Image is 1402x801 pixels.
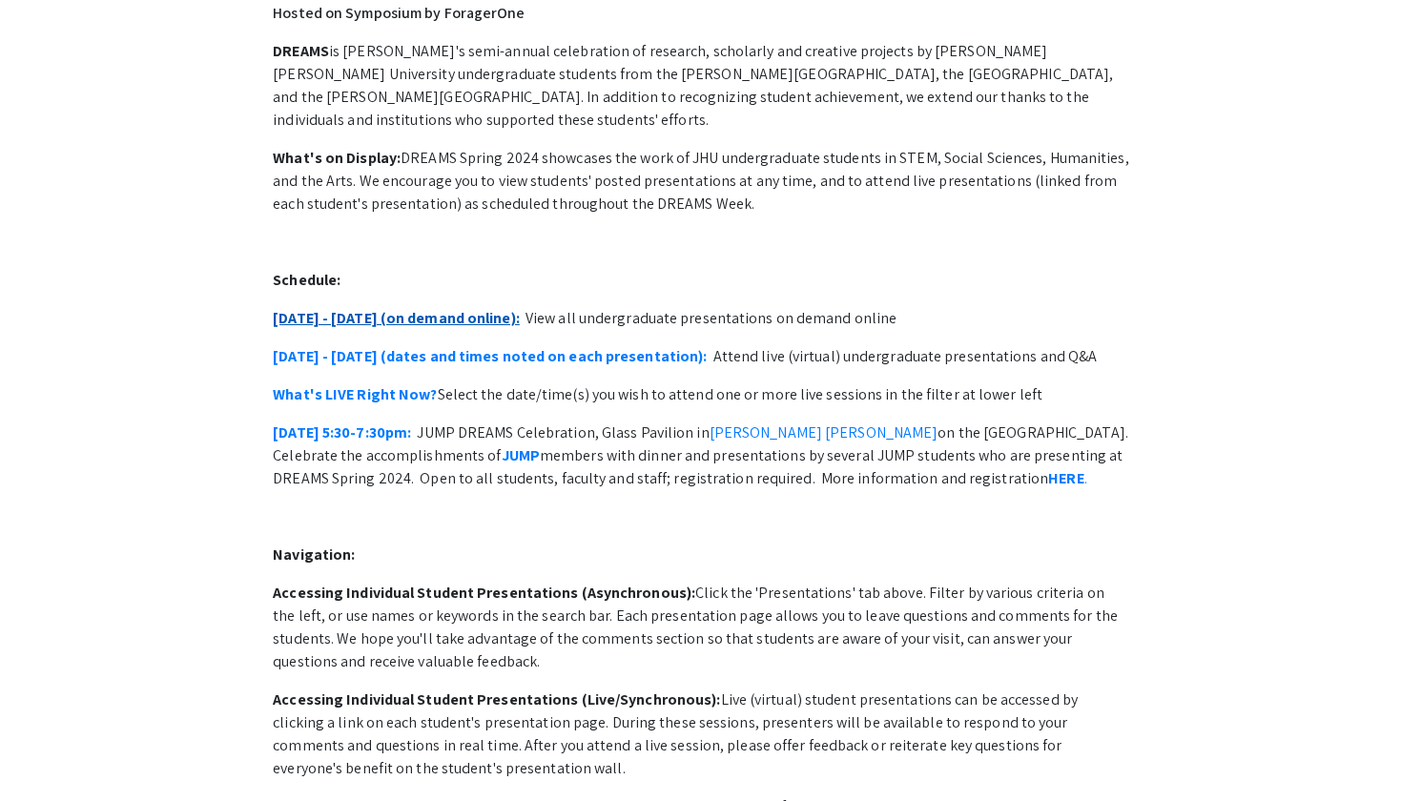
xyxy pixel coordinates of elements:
[1048,468,1087,488] a: HERE.
[273,688,1128,780] p: Live (virtual) student presentations can be accessed by clicking a link on each student's present...
[273,147,1128,216] p: DREAMS Spring 2024 showcases the work of JHU undergraduate students in STEM, Social Sciences, Hum...
[273,583,695,603] strong: Accessing Individual Student Presentations (Asynchronous):
[273,582,1128,673] p: Click the 'Presentations' tab above. Filter by various criteria on the left, or use names or keyw...
[273,148,401,168] strong: What's on Display:
[273,383,1128,406] p: Select the date/time(s) you wish to attend one or more live sessions in the filter at lower left
[273,2,1128,25] p: Hosted on Symposium by ForagerOne
[502,445,540,465] a: JUMP
[273,422,411,442] a: [DATE] 5:30-7:30pm:
[273,689,720,709] strong: Accessing Individual Student Presentations (Live/Synchronous):
[273,270,340,290] strong: Schedule:
[273,308,520,328] a: [DATE] - [DATE] (on demand online):
[273,384,437,404] a: What's LIVE Right Now?
[1048,468,1083,488] strong: HERE
[273,41,329,61] strong: DREAMS
[273,40,1128,132] p: is [PERSON_NAME]'s semi-annual celebration of research, scholarly and creative projects by [PERSO...
[14,715,81,787] iframe: Chat
[273,421,1128,490] p: JUMP DREAMS Celebration, Glass Pavilion in on the [GEOGRAPHIC_DATA]. Celebrate the accomplishment...
[273,544,355,565] strong: Navigation:
[273,345,1128,368] p: Attend live (virtual) undergraduate presentations and Q&A
[273,307,1128,330] p: View all undergraduate presentations on demand online
[273,346,707,366] a: [DATE] - [DATE] (dates and times noted on each presentation):
[710,422,938,442] a: [PERSON_NAME] [PERSON_NAME]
